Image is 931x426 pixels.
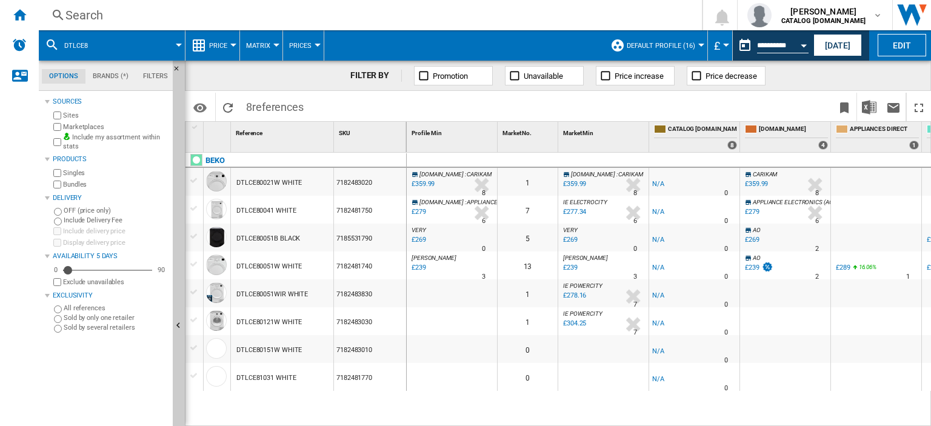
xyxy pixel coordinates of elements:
div: 7182483030 [334,307,406,335]
label: Include my assortment within stats [63,133,168,151]
span: [PERSON_NAME] [412,255,456,261]
span: APPLIANCE ELECTRONICS (AGENT OF EURONICS) [753,199,884,205]
div: Sort None [206,122,230,141]
button: £ [714,30,726,61]
div: Delivery Time : 8 days [815,187,819,199]
span: Default profile (16) [627,42,695,50]
input: Bundles [53,181,61,188]
div: Sort None [233,122,333,141]
div: 1 [498,279,558,307]
md-tab-item: Options [42,69,85,84]
div: N/A [652,345,664,358]
div: Delivery Time : 6 days [482,215,486,227]
img: mysite-bg-18x18.png [63,133,70,140]
span: CATALOG [DOMAIN_NAME] [668,125,737,135]
span: : CARIKAM [465,171,492,178]
img: profile.jpg [747,3,772,27]
label: OFF (price only) [64,206,168,215]
input: Sold by several retailers [54,325,62,333]
div: DTLCE80051W WHITE [236,253,302,281]
div: dtlce8 [45,30,179,61]
span: Promotion [433,72,468,81]
button: Send this report by email [881,93,906,121]
div: Last updated : Wednesday, 3 September 2025 05:02 [561,290,586,302]
div: £279 [743,206,759,218]
div: Market No. Sort None [500,122,558,141]
div: Delivery Time : 3 days [482,271,486,283]
div: 1 offers sold by APPLIANCES DIRECT [909,141,919,150]
div: Last updated : Wednesday, 3 September 2025 12:49 [410,262,426,274]
div: Availability 5 Days [53,251,168,261]
div: 0 [498,335,558,363]
span: APPLIANCES DIRECT [850,125,919,135]
label: Sites [63,111,168,120]
div: Profile Min Sort None [409,122,497,141]
span: SKU [339,130,350,136]
div: Delivery Time : 0 day [724,354,728,367]
input: Display delivery price [53,278,61,286]
div: Search [65,7,670,24]
div: Delivery Time : 0 day [724,243,728,255]
span: Prices [289,42,312,50]
div: Sort None [336,122,406,141]
div: 13 [498,251,558,279]
div: 7182483020 [334,168,406,196]
span: [DOMAIN_NAME] [759,125,828,135]
span: AO [753,227,761,233]
input: Sites [53,111,61,119]
img: promotionV3.png [761,262,773,272]
span: 8 [240,93,310,118]
div: 7182483010 [334,335,406,363]
div: N/A [652,262,664,274]
div: 8 offers sold by CATALOG BEKO.UK [727,141,737,150]
input: OFF (price only) [54,208,62,216]
div: Delivery [53,193,168,203]
label: Exclude unavailables [63,278,168,287]
div: Last updated : Wednesday, 3 September 2025 12:49 [561,262,578,274]
div: 0 [498,363,558,391]
div: Sources [53,97,168,107]
div: Last updated : Wednesday, 3 September 2025 05:02 [561,318,586,330]
div: £239 [743,262,773,274]
div: Prices [289,30,318,61]
button: Open calendar [793,33,815,55]
span: Unavailable [524,72,563,81]
div: CATALOG [DOMAIN_NAME] 8 offers sold by CATALOG BEKO.UK [652,122,739,152]
div: £359.99 [745,180,768,188]
span: IE ELECTROCITY [563,199,607,205]
span: Price [209,42,227,50]
div: Delivery Time : 0 day [724,271,728,283]
button: Bookmark this report [832,93,856,121]
div: 7 [498,196,558,224]
span: VERY [412,227,426,233]
b: CATALOG [DOMAIN_NAME] [781,17,866,25]
span: Market No. [502,130,532,136]
button: md-calendar [733,33,757,58]
button: Matrix [246,30,276,61]
div: N/A [652,290,664,302]
div: DTLCE80021W WHITE [236,169,302,197]
button: Price [209,30,233,61]
div: Delivery Time : 6 days [633,215,637,227]
span: AO [753,255,761,261]
div: Delivery Time : 0 day [633,243,637,255]
md-tab-item: Filters [136,69,175,84]
div: 90 [155,265,168,275]
div: 7182481740 [334,251,406,279]
span: [PERSON_NAME] [563,255,608,261]
label: Include delivery price [63,227,168,236]
input: Display delivery price [53,239,61,247]
div: Delivery Time : 3 days [633,271,637,283]
div: Sort None [409,122,497,141]
span: Matrix [246,42,270,50]
input: Marketplaces [53,123,61,131]
div: Delivery Time : 0 day [482,243,486,255]
span: [DOMAIN_NAME] [419,171,464,178]
button: Edit [878,34,926,56]
img: alerts-logo.svg [12,38,27,52]
button: Maximize [907,93,931,121]
span: : APPLIANCE ELECTRONICS (AGENT OF EURONICS) [465,199,598,205]
div: Last updated : Tuesday, 2 September 2025 19:58 [410,234,426,246]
